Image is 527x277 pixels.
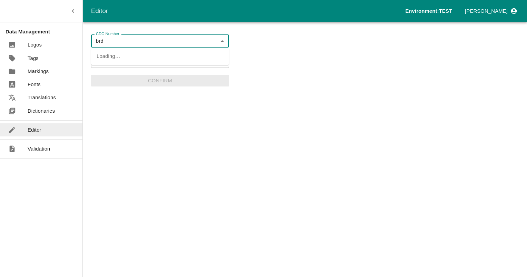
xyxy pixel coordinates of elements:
[91,48,229,65] div: Loading…
[6,28,82,35] p: Data Management
[405,7,452,15] p: Environment: TEST
[91,6,405,16] div: Editor
[28,126,41,134] p: Editor
[465,7,508,15] p: [PERSON_NAME]
[28,94,56,101] p: Translations
[28,68,49,75] p: Markings
[28,54,39,62] p: Tags
[218,37,227,45] button: Close
[462,5,519,17] button: profile
[28,145,50,153] p: Validation
[28,81,41,88] p: Fonts
[28,107,55,115] p: Dictionaries
[28,41,42,49] p: Logos
[96,31,119,37] label: CDC Number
